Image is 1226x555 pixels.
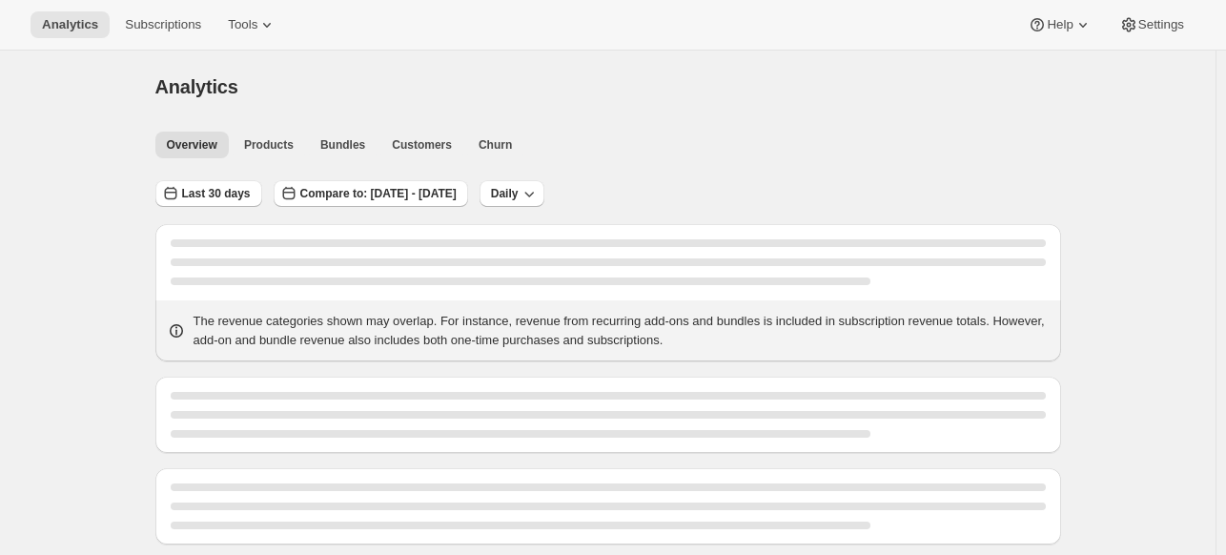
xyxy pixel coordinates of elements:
button: Analytics [31,11,110,38]
button: Compare to: [DATE] - [DATE] [274,180,468,207]
span: Churn [479,137,512,153]
button: Subscriptions [113,11,213,38]
span: Analytics [155,76,238,97]
span: Analytics [42,17,98,32]
span: Settings [1138,17,1184,32]
button: Settings [1108,11,1195,38]
span: Last 30 days [182,186,251,201]
button: Help [1016,11,1103,38]
p: The revenue categories shown may overlap. For instance, revenue from recurring add-ons and bundle... [194,312,1050,350]
button: Tools [216,11,288,38]
button: Daily [480,180,545,207]
span: Tools [228,17,257,32]
span: Subscriptions [125,17,201,32]
span: Overview [167,137,217,153]
button: Last 30 days [155,180,262,207]
span: Compare to: [DATE] - [DATE] [300,186,457,201]
span: Bundles [320,137,365,153]
span: Customers [392,137,452,153]
span: Help [1047,17,1073,32]
span: Products [244,137,294,153]
span: Daily [491,186,519,201]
